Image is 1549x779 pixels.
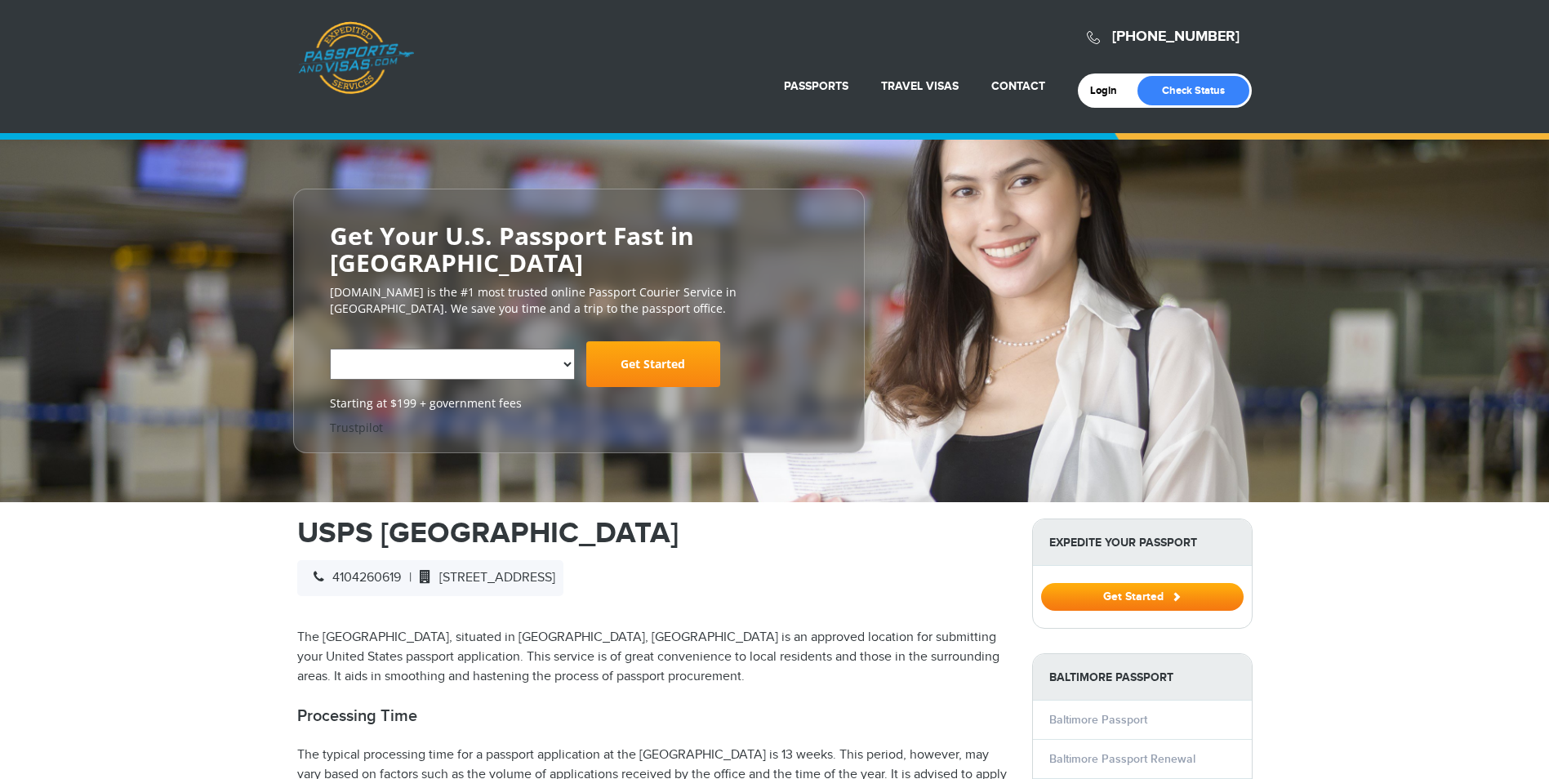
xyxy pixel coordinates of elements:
a: Travel Visas [881,79,959,93]
button: Get Started [1041,583,1244,611]
a: Baltimore Passport [1049,713,1147,727]
a: Check Status [1137,76,1249,105]
span: 4104260619 [305,570,401,585]
h2: Get Your U.S. Passport Fast in [GEOGRAPHIC_DATA] [330,222,828,276]
a: Passports & [DOMAIN_NAME] [298,21,414,95]
p: [DOMAIN_NAME] is the #1 most trusted online Passport Courier Service in [GEOGRAPHIC_DATA]. We sav... [330,284,828,317]
h1: USPS [GEOGRAPHIC_DATA] [297,519,1008,548]
span: [STREET_ADDRESS] [412,570,555,585]
a: Baltimore Passport Renewal [1049,752,1195,766]
a: Login [1090,84,1128,97]
span: Starting at $199 + government fees [330,395,828,412]
a: Contact [991,79,1045,93]
a: Get Started [586,341,720,387]
h2: Processing Time [297,706,1008,726]
a: [PHONE_NUMBER] [1112,28,1240,46]
strong: Baltimore Passport [1033,654,1252,701]
a: Passports [784,79,848,93]
div: | [297,560,563,596]
p: The [GEOGRAPHIC_DATA], situated in [GEOGRAPHIC_DATA], [GEOGRAPHIC_DATA] is an approved location f... [297,628,1008,687]
strong: Expedite Your Passport [1033,519,1252,566]
a: Trustpilot [330,420,383,435]
a: Get Started [1041,590,1244,603]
